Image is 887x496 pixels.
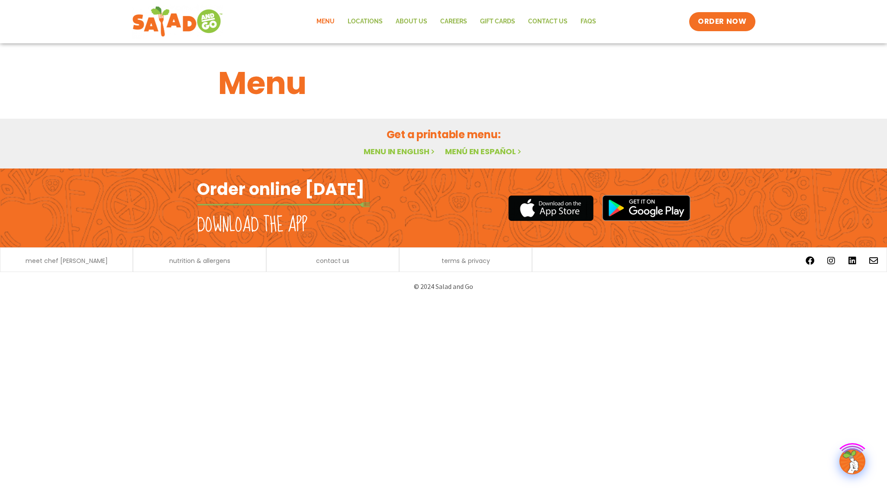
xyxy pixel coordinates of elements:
[197,202,370,207] img: fork
[445,146,523,157] a: Menú en español
[26,258,108,264] a: meet chef [PERSON_NAME]
[574,12,603,32] a: FAQs
[474,12,522,32] a: GIFT CARDS
[522,12,574,32] a: Contact Us
[201,281,686,292] p: © 2024 Salad and Go
[602,195,690,221] img: google_play
[364,146,436,157] a: Menu in English
[442,258,490,264] a: terms & privacy
[698,16,746,27] span: ORDER NOW
[169,258,230,264] a: nutrition & allergens
[341,12,389,32] a: Locations
[316,258,349,264] a: contact us
[310,12,341,32] a: Menu
[197,213,307,237] h2: Download the app
[218,127,669,142] h2: Get a printable menu:
[434,12,474,32] a: Careers
[389,12,434,32] a: About Us
[197,178,364,200] h2: Order online [DATE]
[508,194,593,222] img: appstore
[218,60,669,107] h1: Menu
[310,12,603,32] nav: Menu
[132,4,223,39] img: new-SAG-logo-768×292
[689,12,755,31] a: ORDER NOW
